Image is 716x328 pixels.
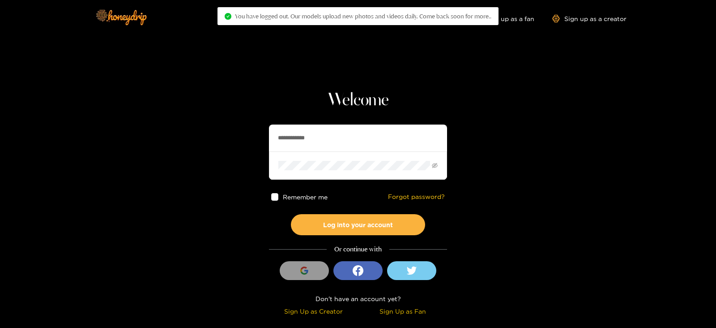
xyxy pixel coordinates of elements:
span: Remember me [283,194,328,200]
span: check-circle [225,13,231,20]
h1: Welcome [269,90,447,111]
a: Sign up as a fan [473,15,534,22]
div: Or continue with [269,244,447,255]
span: You have logged out. Our models upload new photos and videos daily. Come back soon for more.. [235,13,491,20]
div: Sign Up as Fan [360,306,445,316]
a: Forgot password? [388,193,445,201]
div: Sign Up as Creator [271,306,356,316]
span: eye-invisible [432,163,438,168]
div: Don't have an account yet? [269,293,447,304]
button: Log into your account [291,214,425,235]
a: Sign up as a creator [552,15,626,22]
